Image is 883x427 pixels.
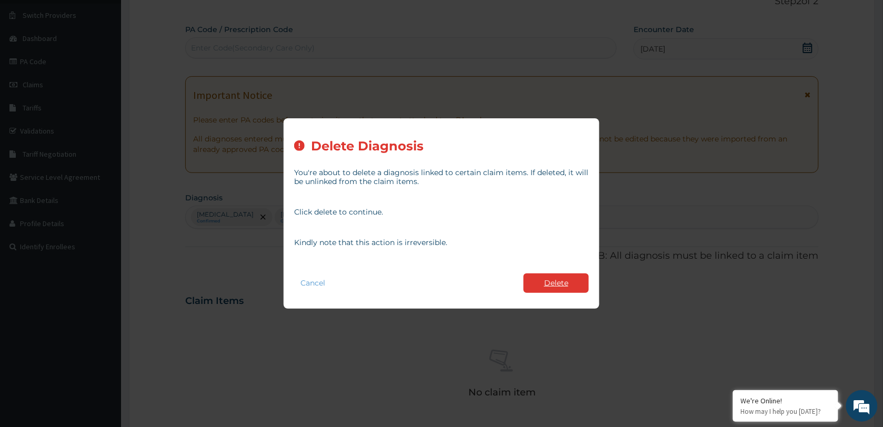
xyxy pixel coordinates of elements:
div: We're Online! [741,396,830,405]
img: d_794563401_company_1708531726252_794563401 [19,53,43,79]
textarea: Type your message and hit 'Enter' [5,287,200,324]
button: Delete [524,273,589,293]
p: How may I help you today? [741,407,830,416]
button: Cancel [294,276,332,291]
div: Chat with us now [55,59,177,73]
span: We're online! [61,133,145,239]
h2: Delete Diagnosis [311,139,424,154]
div: Minimize live chat window [173,5,198,30]
p: You're about to delete a diagnosis linked to certain claim items. If deleted, it will be unlinked... [294,168,589,186]
p: Click delete to continue. [294,208,589,217]
p: Kindly note that this action is irreversible. [294,238,589,247]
